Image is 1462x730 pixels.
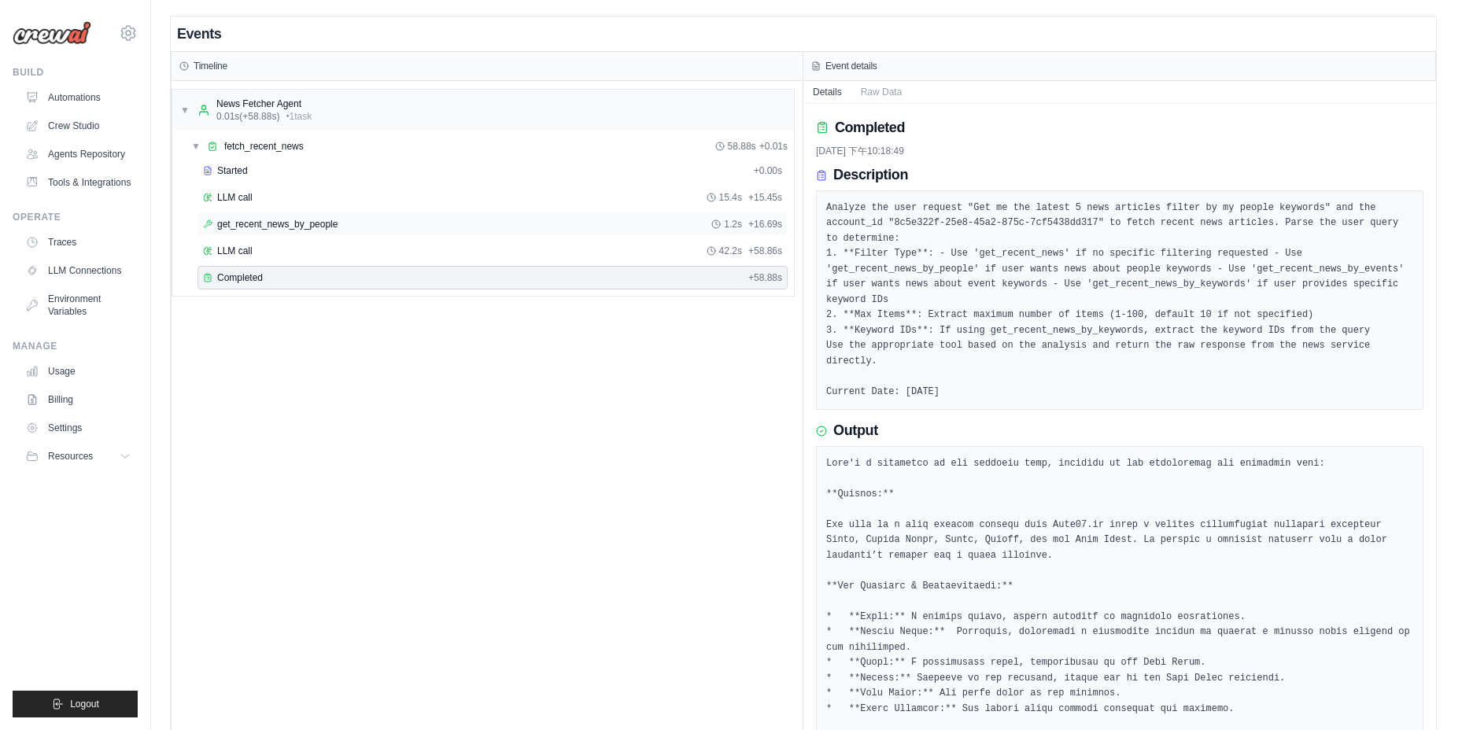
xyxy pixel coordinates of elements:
[224,140,304,153] span: fetch_recent_news
[194,60,227,72] h3: Timeline
[748,245,782,257] span: + 58.86s
[217,245,253,257] span: LLM call
[719,245,742,257] span: 42.2s
[825,60,877,72] h3: Event details
[217,271,263,284] span: Completed
[19,113,138,138] a: Crew Studio
[851,81,912,103] button: Raw Data
[19,258,138,283] a: LLM Connections
[216,110,279,123] span: 0.01s (+58.88s)
[13,691,138,717] button: Logout
[19,142,138,167] a: Agents Repository
[1383,654,1462,730] iframe: Chat Widget
[724,218,742,230] span: 1.2s
[13,66,138,79] div: Build
[833,167,908,184] h3: Description
[180,104,190,116] span: ▼
[19,444,138,469] button: Resources
[835,116,905,138] h2: Completed
[748,218,782,230] span: + 16.69s
[286,110,312,123] span: • 1 task
[833,422,878,440] h3: Output
[19,387,138,412] a: Billing
[217,218,338,230] span: get_recent_news_by_people
[13,211,138,223] div: Operate
[19,359,138,384] a: Usage
[48,450,93,463] span: Resources
[826,201,1413,400] pre: Analyze the user request "Get me the latest 5 news articles filter by my people keywords" and the...
[19,170,138,195] a: Tools & Integrations
[13,340,138,352] div: Manage
[191,140,201,153] span: ▼
[748,271,782,284] span: + 58.88s
[754,164,782,177] span: + 0.00s
[719,191,742,204] span: 15.4s
[19,415,138,441] a: Settings
[19,85,138,110] a: Automations
[13,21,91,45] img: Logo
[70,698,99,710] span: Logout
[217,191,253,204] span: LLM call
[759,140,788,153] span: + 0.01s
[748,191,782,204] span: + 15.45s
[728,140,756,153] span: 58.88s
[803,81,851,103] button: Details
[19,230,138,255] a: Traces
[816,145,1423,157] div: [DATE] 下午10:18:49
[217,164,248,177] span: Started
[216,98,312,110] div: News Fetcher Agent
[1383,654,1462,730] div: 聊天小工具
[19,286,138,324] a: Environment Variables
[177,23,221,45] h2: Events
